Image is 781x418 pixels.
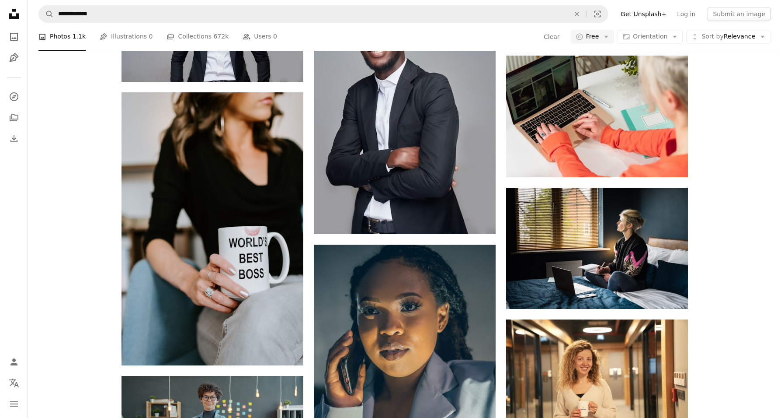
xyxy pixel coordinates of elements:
[686,30,771,44] button: Sort byRelevance
[587,6,608,22] button: Visual search
[5,353,23,371] a: Log in / Sign up
[5,5,23,25] a: Home — Unsplash
[213,32,229,42] span: 672k
[618,30,683,44] button: Orientation
[149,32,153,42] span: 0
[167,23,229,51] a: Collections 672k
[586,32,599,41] span: Free
[100,23,153,51] a: Illustrations 0
[543,30,560,44] button: Clear
[273,32,277,42] span: 0
[314,93,496,101] a: a man in a suit and glasses posing for a picture
[506,56,688,177] img: person in orange long sleeve shirt using macbook pro
[506,112,688,120] a: person in orange long sleeve shirt using macbook pro
[314,377,496,385] a: a woman is talking on a cell phone
[5,28,23,46] a: Photos
[38,5,608,23] form: Find visuals sitewide
[506,376,688,384] a: a woman holding a cup of coffee in a hallway
[5,109,23,126] a: Collections
[506,244,688,252] a: woman in black and pink floral long sleeve shirt sitting on bed
[39,6,54,22] button: Search Unsplash
[506,188,688,309] img: woman in black and pink floral long sleeve shirt sitting on bed
[5,88,23,105] a: Explore
[243,23,277,51] a: Users 0
[701,32,755,41] span: Relevance
[708,7,771,21] button: Submit an image
[5,395,23,413] button: Menu
[672,7,701,21] a: Log in
[5,130,23,148] a: Download History
[701,33,723,40] span: Sort by
[121,225,303,232] a: woman in black long sleeve shirt holding white ceramic mug
[5,374,23,392] button: Language
[571,30,614,44] button: Free
[615,7,672,21] a: Get Unsplash+
[5,49,23,67] a: Illustrations
[121,92,303,365] img: woman in black long sleeve shirt holding white ceramic mug
[633,33,667,40] span: Orientation
[567,6,587,22] button: Clear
